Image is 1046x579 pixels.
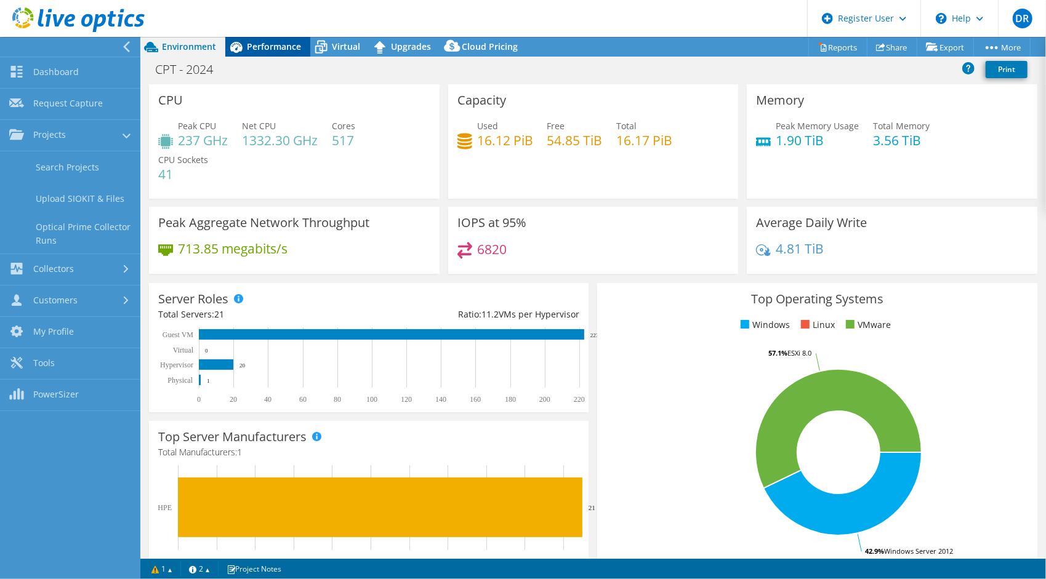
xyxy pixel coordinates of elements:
[158,445,579,459] h4: Total Manufacturers:
[158,167,208,181] h4: 41
[738,318,790,332] li: Windows
[158,94,183,107] h3: CPU
[158,503,172,512] text: HPE
[917,38,974,57] a: Export
[334,395,341,404] text: 80
[163,330,193,339] text: Guest VM
[808,38,867,57] a: Reports
[150,63,232,76] h1: CPT - 2024
[867,38,917,57] a: Share
[253,557,257,566] text: 4
[483,557,490,566] text: 16
[457,216,526,230] h3: IOPS at 95%
[590,332,599,338] text: 223
[143,561,181,577] a: 1
[197,395,201,404] text: 0
[481,308,499,320] span: 11.2
[162,41,216,52] span: Environment
[547,134,603,147] h4: 54.85 TiB
[239,362,246,369] text: 20
[768,348,787,357] tspan: 57.1%
[237,446,242,458] span: 1
[242,120,276,132] span: Net CPU
[589,504,595,511] text: 21
[477,134,533,147] h4: 16.12 PiB
[505,395,516,404] text: 180
[178,120,216,132] span: Peak CPU
[332,120,355,132] span: Cores
[173,346,194,354] text: Virtual
[218,561,290,577] a: Project Notes
[230,395,237,404] text: 20
[366,395,377,404] text: 100
[176,557,180,566] text: 0
[462,41,518,52] span: Cloud Pricing
[207,378,210,384] text: 1
[369,308,579,321] div: Ratio: VMs per Hypervisor
[606,292,1028,306] h3: Top Operating Systems
[299,395,307,404] text: 60
[330,557,334,566] text: 8
[158,154,208,166] span: CPU Sockets
[873,134,930,147] h4: 3.56 TiB
[435,395,446,404] text: 140
[158,430,307,444] h3: Top Server Manufacturers
[180,561,219,577] a: 2
[776,120,859,132] span: Peak Memory Usage
[539,395,550,404] text: 200
[973,38,1031,57] a: More
[617,120,637,132] span: Total
[756,216,867,230] h3: Average Daily Write
[401,395,412,404] text: 120
[560,557,567,566] text: 20
[332,134,355,147] h4: 517
[787,348,811,357] tspan: ESXi 8.0
[798,318,835,332] li: Linux
[205,348,208,354] text: 0
[178,242,288,255] h4: 713.85 megabits/s
[391,41,431,52] span: Upgrades
[776,134,859,147] h4: 1.90 TiB
[986,61,1028,78] a: Print
[158,308,369,321] div: Total Servers:
[521,557,528,566] text: 18
[247,41,301,52] span: Performance
[884,546,953,556] tspan: Windows Server 2012
[457,94,506,107] h3: Capacity
[865,546,884,556] tspan: 42.9%
[470,395,481,404] text: 160
[332,41,360,52] span: Virtual
[574,395,585,404] text: 220
[292,557,296,566] text: 6
[160,361,193,369] text: Hypervisor
[264,395,272,404] text: 40
[776,242,824,255] h4: 4.81 TiB
[367,557,374,566] text: 10
[477,242,507,256] h4: 6820
[873,120,930,132] span: Total Memory
[158,292,228,306] h3: Server Roles
[444,557,451,566] text: 14
[756,94,804,107] h3: Memory
[477,120,498,132] span: Used
[214,308,224,320] span: 21
[215,557,219,566] text: 2
[843,318,891,332] li: VMware
[936,13,947,24] svg: \n
[242,134,318,147] h4: 1332.30 GHz
[178,134,228,147] h4: 237 GHz
[158,216,369,230] h3: Peak Aggregate Network Throughput
[547,120,565,132] span: Free
[167,376,193,385] text: Physical
[406,557,413,566] text: 12
[617,134,673,147] h4: 16.17 PiB
[1013,9,1032,28] span: DR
